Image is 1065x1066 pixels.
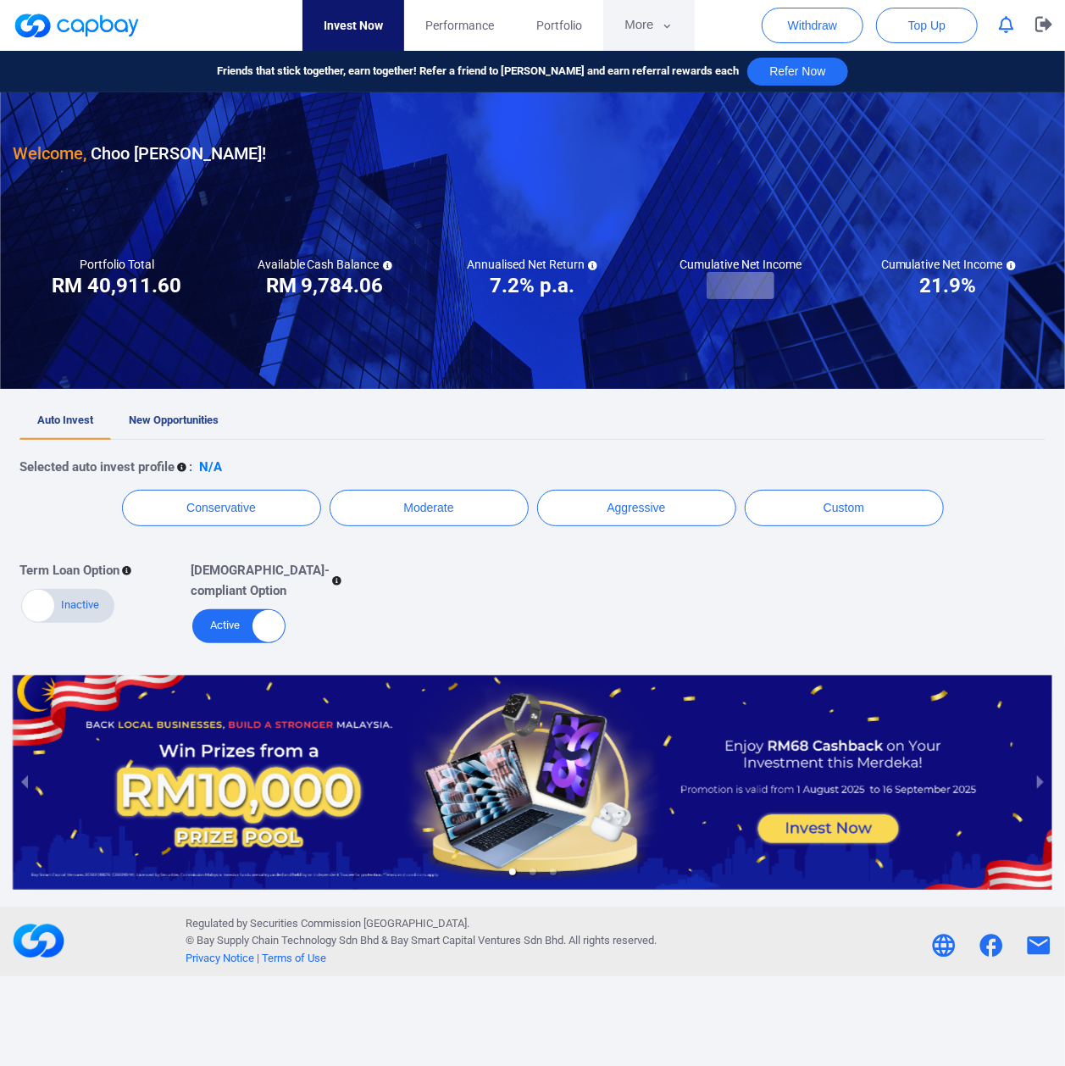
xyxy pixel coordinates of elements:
[199,457,222,477] p: N/A
[536,16,582,35] span: Portfolio
[258,257,392,272] h5: Available Cash Balance
[189,457,192,477] p: :
[509,869,516,875] li: slide item 1
[13,143,86,164] span: Welcome,
[1029,675,1052,890] button: next slide / item
[191,560,330,601] p: [DEMOGRAPHIC_DATA]-compliant Option
[762,8,863,43] button: Withdraw
[266,272,384,299] h3: RM 9,784.06
[13,915,64,967] img: footerLogo
[80,257,154,272] h5: Portfolio Total
[52,272,181,299] h3: RM 40,911.60
[122,490,321,526] button: Conservative
[467,257,597,272] h5: Annualised Net Return
[745,490,944,526] button: Custom
[747,58,847,86] button: Refer Now
[537,490,736,526] button: Aggressive
[490,272,574,299] h3: 7.2% p.a.
[330,490,529,526] button: Moderate
[13,140,266,167] h3: Choo [PERSON_NAME] !
[19,560,119,580] p: Term Loan Option
[37,414,93,426] span: Auto Invest
[920,272,977,299] h3: 21.9%
[679,257,802,272] h5: Cumulative Net Income
[425,16,494,35] span: Performance
[186,952,255,964] a: Privacy Notice
[13,675,36,890] button: previous slide / item
[881,257,1016,272] h5: Cumulative Net Income
[263,952,327,964] a: Terms of Use
[550,869,557,875] li: slide item 3
[186,915,657,968] p: Regulated by Securities Commission [GEOGRAPHIC_DATA]. © Bay Supply Chain Technology Sdn Bhd & . A...
[391,934,564,947] span: Bay Smart Capital Ventures Sdn Bhd
[908,17,946,34] span: Top Up
[19,457,175,477] p: Selected auto invest profile
[530,869,536,875] li: slide item 2
[217,63,739,81] span: Friends that stick together, earn together! Refer a friend to [PERSON_NAME] and earn referral rew...
[876,8,978,43] button: Top Up
[129,414,219,426] span: New Opportunities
